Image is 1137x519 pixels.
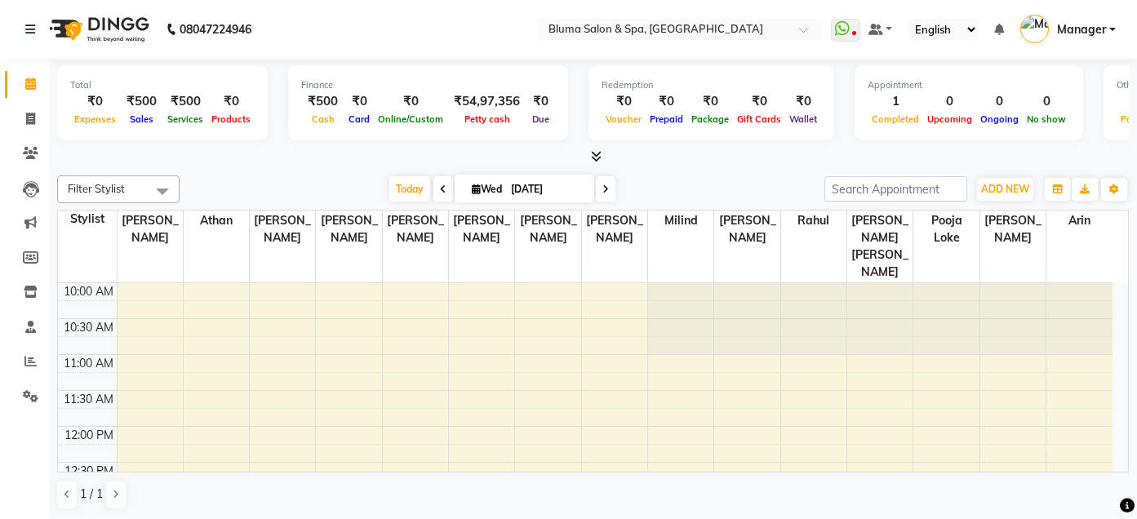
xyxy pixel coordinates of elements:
div: 0 [1023,92,1070,111]
img: Manager [1020,15,1049,43]
div: Redemption [602,78,821,92]
div: ₹0 [733,92,785,111]
div: 0 [923,92,976,111]
button: ADD NEW [977,178,1033,201]
span: Prepaid [646,113,687,125]
div: 0 [976,92,1023,111]
span: ADD NEW [981,183,1029,195]
span: Expenses [70,113,120,125]
div: ₹0 [70,92,120,111]
span: Rahul [781,211,846,231]
div: ₹0 [687,92,733,111]
div: ₹0 [785,92,821,111]
span: [PERSON_NAME] [515,211,580,248]
div: ₹0 [207,92,255,111]
span: Products [207,113,255,125]
span: Today [389,176,430,202]
div: ₹500 [301,92,344,111]
div: ₹0 [374,92,447,111]
div: Stylist [58,211,117,228]
div: 10:30 AM [60,319,117,336]
div: 12:30 PM [61,463,117,480]
span: Online/Custom [374,113,447,125]
span: Filter Stylist [68,182,125,195]
div: ₹500 [163,92,207,111]
span: [PERSON_NAME] [449,211,514,248]
div: ₹0 [344,92,374,111]
span: Arin [1046,211,1113,231]
span: [PERSON_NAME] [714,211,779,248]
input: Search Appointment [824,176,967,202]
span: 1 / 1 [80,486,103,503]
span: [PERSON_NAME] [250,211,315,248]
div: ₹0 [602,92,646,111]
span: Athan [184,211,249,231]
div: 1 [868,92,923,111]
span: Cash [308,113,339,125]
span: [PERSON_NAME] [383,211,448,248]
span: [PERSON_NAME] [582,211,647,248]
span: Wed [468,183,506,195]
span: pooja loke [913,211,979,248]
span: No show [1023,113,1070,125]
div: Total [70,78,255,92]
b: 08047224946 [180,7,251,52]
div: 11:30 AM [60,391,117,408]
div: ₹500 [120,92,163,111]
div: ₹54,97,356 [447,92,526,111]
span: milind [648,211,713,231]
span: Completed [868,113,923,125]
img: logo [42,7,153,52]
span: Package [687,113,733,125]
span: Manager [1057,21,1106,38]
span: Wallet [785,113,821,125]
div: Finance [301,78,555,92]
span: Services [163,113,207,125]
div: 12:00 PM [61,427,117,444]
div: Appointment [868,78,1070,92]
span: [PERSON_NAME] [316,211,381,248]
div: ₹0 [646,92,687,111]
input: 2025-09-03 [506,177,588,202]
span: Gift Cards [733,113,785,125]
span: Sales [126,113,158,125]
span: [PERSON_NAME] [980,211,1046,248]
div: 11:00 AM [60,355,117,372]
span: Ongoing [976,113,1023,125]
span: [PERSON_NAME] [118,211,183,248]
span: Due [528,113,553,125]
span: [PERSON_NAME] [PERSON_NAME] [847,211,913,282]
span: Petty cash [460,113,514,125]
span: Card [344,113,374,125]
div: ₹0 [526,92,555,111]
span: Voucher [602,113,646,125]
div: 10:00 AM [60,283,117,300]
span: Upcoming [923,113,976,125]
